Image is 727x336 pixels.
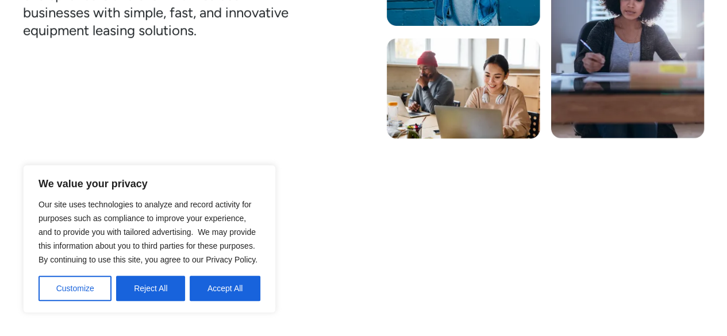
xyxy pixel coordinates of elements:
button: Accept All [190,276,260,301]
button: Reject All [116,276,185,301]
p: We value your privacy [39,177,260,191]
span: Our site uses technologies to analyze and record activity for purposes such as compliance to impr... [39,200,257,264]
button: Customize [39,276,111,301]
div: We value your privacy [23,165,276,313]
